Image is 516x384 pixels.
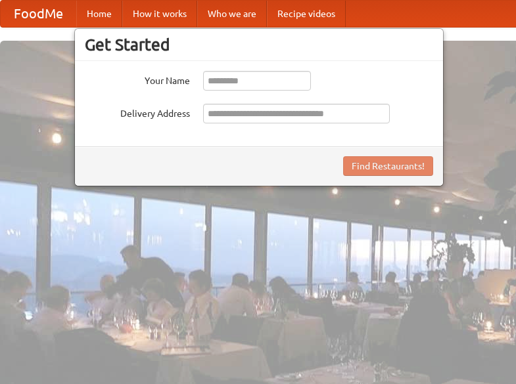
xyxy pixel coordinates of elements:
[76,1,122,27] a: Home
[267,1,346,27] a: Recipe videos
[343,156,433,176] button: Find Restaurants!
[85,104,190,120] label: Delivery Address
[1,1,76,27] a: FoodMe
[197,1,267,27] a: Who we are
[122,1,197,27] a: How it works
[85,71,190,87] label: Your Name
[85,35,433,54] h3: Get Started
